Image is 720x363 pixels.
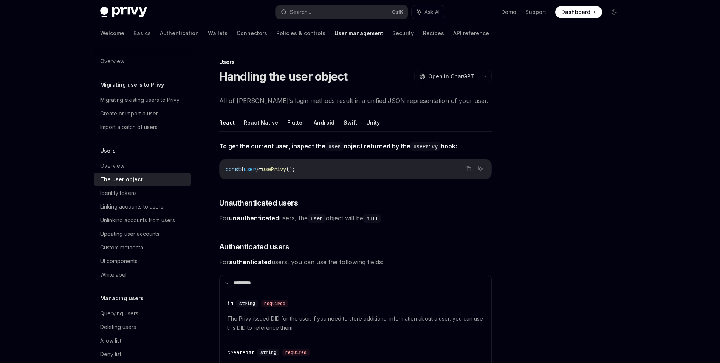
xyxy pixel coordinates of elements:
[363,214,381,223] code: null
[410,142,441,151] code: usePrivy
[227,314,484,332] span: The Privy-issued DID for the user. If you need to store additional information about a user, you ...
[344,114,357,131] button: Swift
[290,8,311,17] div: Search...
[100,336,121,345] div: Allow list
[287,114,305,131] button: Flutter
[94,173,191,186] a: The user object
[94,307,191,320] a: Querying users
[100,322,136,332] div: Deleting users
[314,114,334,131] button: Android
[475,164,485,174] button: Ask AI
[392,24,414,42] a: Security
[428,73,474,80] span: Open in ChatGPT
[100,95,180,104] div: Migrating existing users to Privy
[219,198,298,208] span: Unauthenticated users
[453,24,489,42] a: API reference
[525,8,546,16] a: Support
[94,254,191,268] a: UI components
[308,214,326,222] a: user
[94,55,191,68] a: Overview
[94,186,191,200] a: Identity tokens
[100,350,121,359] div: Deny list
[100,175,143,184] div: The user object
[392,9,403,15] span: Ctrl K
[100,7,147,17] img: dark logo
[423,24,444,42] a: Recipes
[219,142,457,150] strong: To get the current user, inspect the object returned by the hook:
[262,166,286,173] span: usePrivy
[100,309,138,318] div: Querying users
[241,166,244,173] span: {
[244,166,256,173] span: user
[100,216,175,225] div: Unlinking accounts from users
[100,80,164,89] h5: Migrating users to Privy
[208,24,228,42] a: Wallets
[94,334,191,347] a: Allow list
[100,146,116,155] h5: Users
[276,5,408,19] button: Search...CtrlK
[94,213,191,227] a: Unlinking accounts from users
[227,349,254,356] div: createdAt
[100,189,137,198] div: Identity tokens
[100,257,138,266] div: UI components
[94,200,191,213] a: Linking accounts to users
[94,120,191,134] a: Import a batch of users
[256,166,259,173] span: }
[237,24,267,42] a: Connectors
[412,5,445,19] button: Ask AI
[100,202,163,211] div: Linking accounts to users
[227,300,233,307] div: id
[424,8,440,16] span: Ask AI
[100,243,143,252] div: Custom metadata
[414,70,479,83] button: Open in ChatGPT
[366,114,380,131] button: Unity
[219,95,492,106] span: All of [PERSON_NAME]’s login methods result in a unified JSON representation of your user.
[261,300,288,307] div: required
[561,8,590,16] span: Dashboard
[94,107,191,120] a: Create or import a user
[226,166,241,173] span: const
[334,24,383,42] a: User management
[260,349,276,355] span: string
[100,229,159,238] div: Updating user accounts
[100,109,158,118] div: Create or import a user
[94,93,191,107] a: Migrating existing users to Privy
[244,114,278,131] button: React Native
[259,166,262,173] span: =
[100,270,127,279] div: Whitelabel
[94,227,191,241] a: Updating user accounts
[100,123,158,132] div: Import a batch of users
[100,294,144,303] h5: Managing users
[94,159,191,173] a: Overview
[501,8,516,16] a: Demo
[219,213,492,223] span: For users, the object will be .
[555,6,602,18] a: Dashboard
[94,241,191,254] a: Custom metadata
[219,241,290,252] span: Authenticated users
[219,70,348,83] h1: Handling the user object
[229,258,271,266] strong: authenticated
[286,166,295,173] span: ();
[100,161,124,170] div: Overview
[94,347,191,361] a: Deny list
[325,142,344,150] a: user
[219,257,492,267] span: For users, you can use the following fields:
[276,24,325,42] a: Policies & controls
[282,349,310,356] div: required
[239,301,255,307] span: string
[100,57,124,66] div: Overview
[219,58,492,66] div: Users
[94,320,191,334] a: Deleting users
[100,24,124,42] a: Welcome
[160,24,199,42] a: Authentication
[229,214,279,222] strong: unauthenticated
[133,24,151,42] a: Basics
[219,114,235,131] button: React
[463,164,473,174] button: Copy the contents from the code block
[94,268,191,282] a: Whitelabel
[608,6,620,18] button: Toggle dark mode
